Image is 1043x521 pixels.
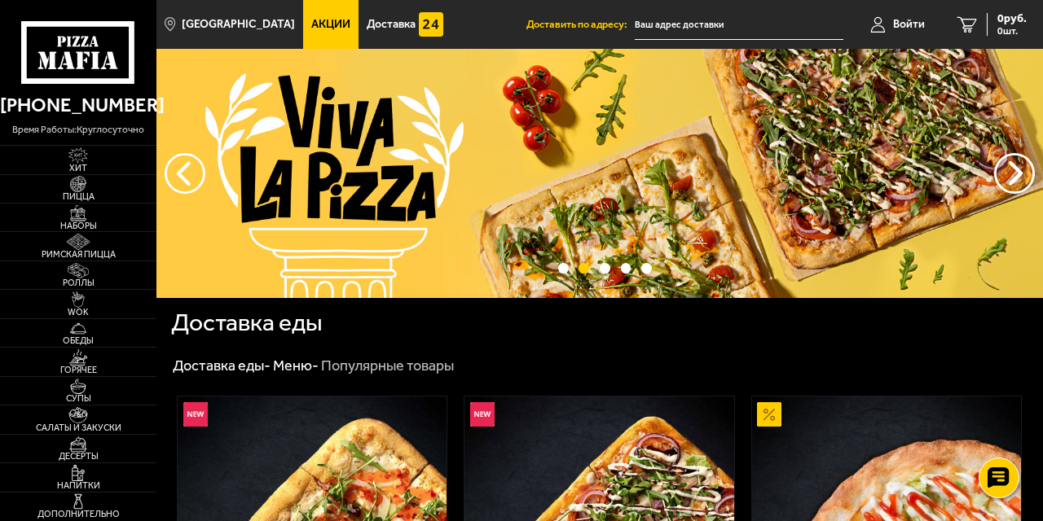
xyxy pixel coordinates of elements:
[994,153,1035,194] button: предыдущий
[321,357,454,375] div: Популярные товары
[757,402,781,427] img: Акционный
[579,263,589,274] button: точки переключения
[526,20,635,30] span: Доставить по адресу:
[558,263,569,274] button: точки переключения
[470,402,495,427] img: Новинка
[419,12,443,37] img: 15daf4d41897b9f0e9f617042186c801.svg
[997,13,1027,24] span: 0 руб.
[171,310,323,335] h1: Доставка еды
[600,263,610,274] button: точки переключения
[173,357,271,374] a: Доставка еды-
[641,263,652,274] button: точки переключения
[311,19,350,30] span: Акции
[893,19,925,30] span: Войти
[367,19,416,30] span: Доставка
[182,19,295,30] span: [GEOGRAPHIC_DATA]
[183,402,208,427] img: Новинка
[997,26,1027,36] span: 0 шт.
[635,10,843,40] input: Ваш адрес доставки
[165,153,205,194] button: следующий
[273,357,319,374] a: Меню-
[621,263,632,274] button: точки переключения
